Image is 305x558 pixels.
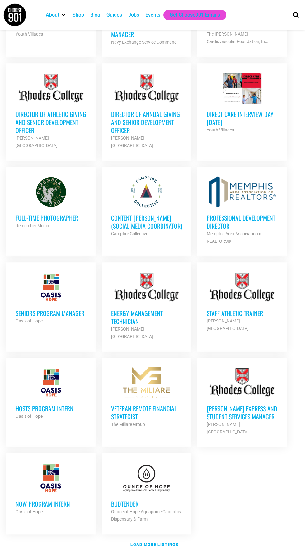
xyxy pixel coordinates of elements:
[102,63,191,159] a: Director of Annual Giving and Senior Development Officer [PERSON_NAME][GEOGRAPHIC_DATA]
[6,358,96,429] a: HOSTS Program Intern Oasis of Hope
[207,422,249,434] strong: [PERSON_NAME][GEOGRAPHIC_DATA]
[16,309,87,317] h3: Seniors Program Manager
[111,422,145,427] strong: The Miliare Group
[207,404,278,421] h3: [PERSON_NAME] Express and Student Services Manager
[43,10,284,20] nav: Main nav
[111,509,181,522] strong: Ounce of Hope Aquaponic Cannabis Dispensary & Farm
[111,500,182,508] h3: Budtender
[207,318,249,331] strong: [PERSON_NAME][GEOGRAPHIC_DATA]
[6,453,96,525] a: NOW Program Intern Oasis of Hope
[111,327,153,339] strong: [PERSON_NAME][GEOGRAPHIC_DATA]
[6,262,96,334] a: Seniors Program Manager Oasis of Hope
[46,11,59,19] a: About
[111,40,177,45] strong: Navy Exchange Service Command
[102,453,191,532] a: Budtender Ounce of Hope Aquaponic Cannabis Dispensary & Farm
[16,223,49,228] strong: Remember Media
[16,136,58,148] strong: [PERSON_NAME][GEOGRAPHIC_DATA]
[128,11,139,19] a: Jobs
[16,509,43,514] strong: Oasis of Hope
[16,22,87,30] h3: Multiple Open Positions
[102,167,191,247] a: Content [PERSON_NAME] (Social Media Coordinator) Campfire Collective
[90,11,100,19] a: Blog
[16,404,87,413] h3: HOSTS Program Intern
[16,214,87,222] h3: Full-Time Photographer
[106,11,122,19] a: Guides
[102,262,191,350] a: Energy Management Technician [PERSON_NAME][GEOGRAPHIC_DATA]
[130,542,178,547] strong: Load more listings
[111,404,182,421] h3: Veteran Remote Financial Strategist
[197,358,287,445] a: [PERSON_NAME] Express and Student Services Manager [PERSON_NAME][GEOGRAPHIC_DATA]
[207,309,278,317] h3: Staff Athletic Trainer
[111,110,182,134] h3: Director of Annual Giving and Senior Development Officer
[207,127,234,132] strong: Youth Villages
[111,136,153,148] strong: [PERSON_NAME][GEOGRAPHIC_DATA]
[170,11,220,19] a: Get Choose901 Emails
[6,167,96,239] a: Full-Time Photographer Remember Media
[3,537,302,552] a: Load more listings
[207,231,263,244] strong: Memphis Area Association of REALTORS®
[111,214,182,230] h3: Content [PERSON_NAME] (Social Media Coordinator)
[16,31,43,36] strong: Youth Villages
[111,231,148,236] strong: Campfire Collective
[16,110,87,134] h3: Director of Athletic Giving and Senior Development Officer
[16,318,43,323] strong: Oasis of Hope
[145,11,160,19] a: Events
[207,31,268,44] strong: The [PERSON_NAME] Cardiovascular Foundation, Inc.
[207,214,278,230] h3: Professional Development Director
[197,167,287,254] a: Professional Development Director Memphis Area Association of REALTORS®
[111,22,182,38] h3: NHG ASSIST GENERAL MANAGER
[102,358,191,437] a: Veteran Remote Financial Strategist The Miliare Group
[6,63,96,159] a: Director of Athletic Giving and Senior Development Officer [PERSON_NAME][GEOGRAPHIC_DATA]
[111,309,182,325] h3: Energy Management Technician
[197,63,287,143] a: Direct Care Interview Day [DATE] Youth Villages
[73,11,84,19] a: Shop
[291,10,301,20] div: Search
[207,110,278,126] h3: Direct Care Interview Day [DATE]
[16,500,87,508] h3: NOW Program Intern
[16,414,43,419] strong: Oasis of Hope
[43,10,69,20] div: About
[197,262,287,341] a: Staff Athletic Trainer [PERSON_NAME][GEOGRAPHIC_DATA]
